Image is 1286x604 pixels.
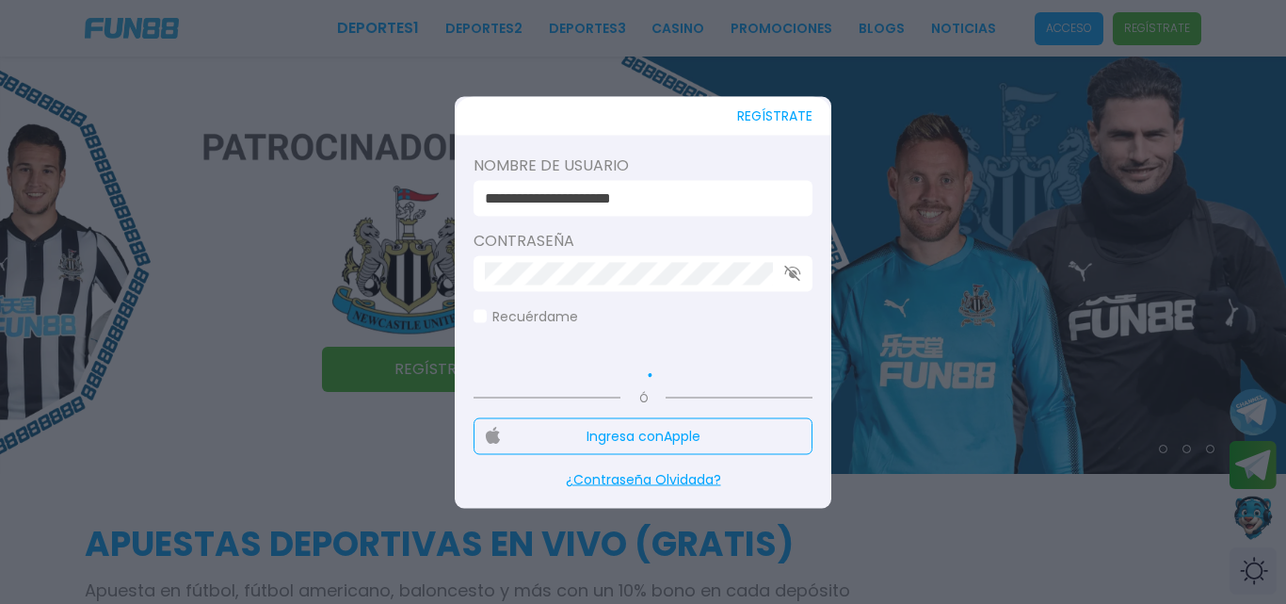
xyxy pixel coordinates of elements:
[474,469,812,489] p: ¿Contraseña Olvidada?
[474,306,578,326] label: Recuérdame
[474,229,812,252] label: Contraseña
[474,154,812,176] label: Nombre de usuario
[737,96,812,135] button: REGÍSTRATE
[474,389,812,406] p: Ó
[474,417,812,454] button: Ingresa conApple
